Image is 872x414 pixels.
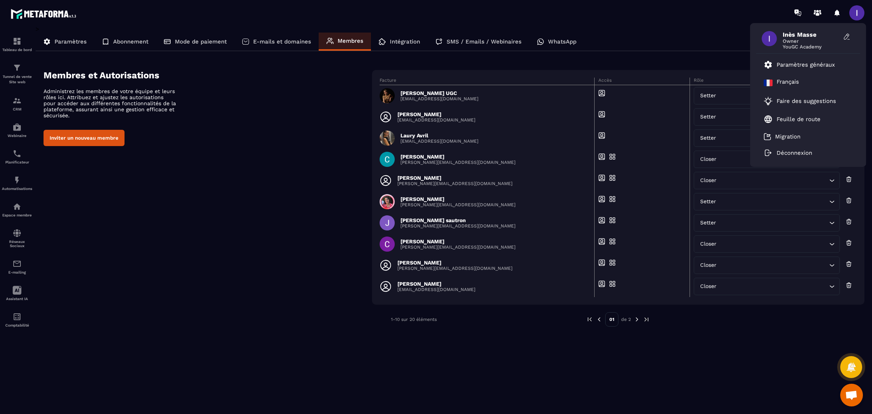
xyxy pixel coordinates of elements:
p: CRM [2,107,32,111]
a: Feuille de route [764,115,821,124]
div: > [36,25,864,338]
span: YouGC Academy [783,44,839,50]
input: Search for option [718,155,827,163]
p: Tunnel de vente Site web [2,74,32,85]
input: Search for option [718,282,827,291]
p: Feuille de route [777,116,821,123]
input: Search for option [718,219,827,227]
p: 1-10 sur 20 éléments [391,317,437,322]
p: Assistant IA [2,297,32,301]
a: schedulerschedulerPlanificateur [2,143,32,170]
div: Search for option [694,214,840,232]
img: next [643,316,650,323]
th: Accès [594,78,690,85]
p: Membres [338,37,363,44]
p: [PERSON_NAME][EMAIL_ADDRESS][DOMAIN_NAME] [400,160,515,165]
span: Setter [699,113,718,121]
p: [PERSON_NAME] UGC [400,90,478,96]
div: Ouvrir le chat [840,384,863,406]
img: next [634,316,640,323]
p: [PERSON_NAME][EMAIL_ADDRESS][DOMAIN_NAME] [400,202,515,207]
p: Abonnement [113,38,148,45]
a: Faire des suggestions [764,96,843,106]
div: Search for option [694,257,840,274]
p: Espace membre [2,213,32,217]
span: Owner [783,38,839,44]
p: Paramètres généraux [777,61,835,68]
a: formationformationCRM [2,90,32,117]
p: Planificateur [2,160,32,164]
p: [PERSON_NAME] [397,175,512,181]
p: Intégration [390,38,420,45]
p: Webinaire [2,134,32,138]
img: accountant [12,312,22,321]
img: automations [12,176,22,185]
img: logo [11,7,79,21]
a: Migration [764,133,800,140]
p: [PERSON_NAME] [400,154,515,160]
p: [PERSON_NAME] [397,281,475,287]
span: Inès Masse [783,31,839,38]
span: Setter [699,92,718,100]
p: [PERSON_NAME] [397,111,475,117]
span: Closer [699,176,718,185]
span: Setter [699,219,718,227]
p: E-mailing [2,270,32,274]
input: Search for option [718,134,827,142]
span: Closer [699,282,718,291]
p: 01 [605,312,618,327]
img: prev [596,316,603,323]
div: Search for option [694,235,840,253]
p: WhatsApp [548,38,576,45]
th: Facture [380,78,595,85]
img: email [12,259,22,268]
p: Automatisations [2,187,32,191]
div: Search for option [694,129,840,147]
p: Paramètres [54,38,87,45]
p: E-mails et domaines [253,38,311,45]
input: Search for option [718,113,827,121]
p: de 2 [621,316,631,322]
p: [EMAIL_ADDRESS][DOMAIN_NAME] [400,96,478,101]
input: Search for option [718,92,827,100]
p: [PERSON_NAME][EMAIL_ADDRESS][DOMAIN_NAME] [397,181,512,186]
div: Search for option [694,278,840,295]
div: Search for option [694,87,840,104]
div: Search for option [694,151,840,168]
p: Laury Avril [400,132,478,139]
img: automations [12,123,22,132]
p: Déconnexion [777,149,812,156]
input: Search for option [718,240,827,248]
p: [PERSON_NAME][EMAIL_ADDRESS][DOMAIN_NAME] [397,266,512,271]
a: formationformationTunnel de vente Site web [2,58,32,90]
input: Search for option [718,198,827,206]
span: Closer [699,261,718,269]
p: [PERSON_NAME][EMAIL_ADDRESS][DOMAIN_NAME] [400,223,515,229]
input: Search for option [718,261,827,269]
p: Réseaux Sociaux [2,240,32,248]
p: Administrez les membres de votre équipe et leurs rôles ici. Attribuez et ajustez les autorisation... [44,88,176,118]
p: Mode de paiement [175,38,227,45]
p: Migration [775,133,800,140]
th: Rôle [690,78,857,85]
input: Search for option [718,176,827,185]
p: SMS / Emails / Webinaires [447,38,522,45]
p: [EMAIL_ADDRESS][DOMAIN_NAME] [397,287,475,292]
img: scheduler [12,149,22,158]
a: automationsautomationsWebinaire [2,117,32,143]
p: Comptabilité [2,323,32,327]
p: Français [777,78,799,87]
p: [PERSON_NAME][EMAIL_ADDRESS][DOMAIN_NAME] [400,244,515,250]
img: formation [12,37,22,46]
img: formation [12,63,22,72]
span: Closer [699,155,718,163]
div: Search for option [694,193,840,210]
a: emailemailE-mailing [2,254,32,280]
img: prev [586,316,593,323]
p: [PERSON_NAME] sautron [400,217,515,223]
p: [EMAIL_ADDRESS][DOMAIN_NAME] [397,117,475,123]
p: Tableau de bord [2,48,32,52]
a: automationsautomationsEspace membre [2,196,32,223]
span: Closer [699,240,718,248]
p: Faire des suggestions [777,98,836,104]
